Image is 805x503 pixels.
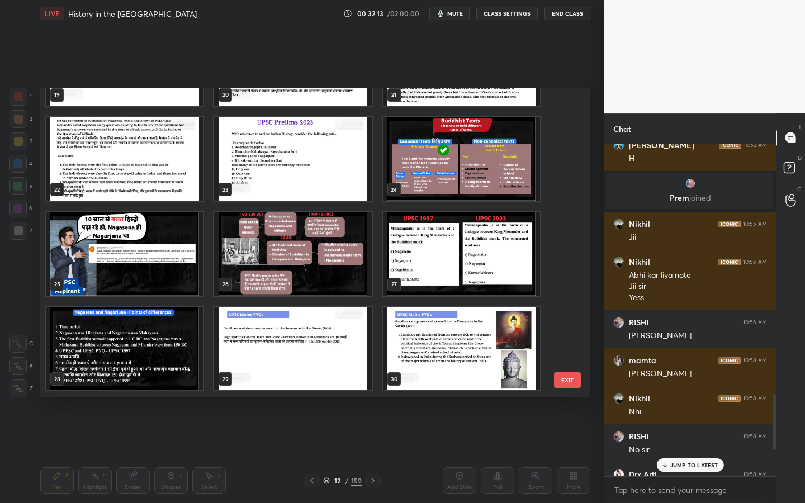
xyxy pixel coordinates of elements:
[718,357,741,364] img: iconic-dark.1390631f.png
[685,178,696,189] img: 9ebe83a24e6d45448e27432eed74252c.jpg
[10,110,32,128] div: 2
[604,144,776,477] div: grid
[613,393,624,404] img: 24659005346d49b29b0c36f1ec787315.jpg
[629,317,648,328] h6: RISHI
[10,132,32,150] div: 3
[629,292,767,303] div: Yess
[429,7,470,20] button: mute
[743,221,767,227] div: 10:55 AM
[613,431,624,442] img: eb2fc0fbd6014a3288944f7e59880267.jpg
[743,471,767,478] div: 10:58 AM
[46,117,203,201] img: 1759642541N2HR7R.pdf
[629,393,650,404] h6: Nikhil
[719,142,741,149] img: iconic-dark.1390631f.png
[798,154,802,162] p: D
[629,431,648,442] h6: RISHI
[544,7,590,20] button: End Class
[613,317,624,328] img: eb2fc0fbd6014a3288944f7e59880267.jpg
[9,155,32,173] div: 4
[214,117,371,201] img: 1759642541N2HR7R.pdf
[718,221,741,227] img: iconic-dark.1390631f.png
[718,395,741,402] img: iconic-dark.1390631f.png
[332,477,343,484] div: 12
[345,477,349,484] div: /
[718,259,741,265] img: iconic-dark.1390631f.png
[629,444,767,455] div: No sir
[629,140,694,150] h6: [PERSON_NAME]
[214,212,371,296] img: 1759642541N2HR7R.pdf
[743,395,767,402] div: 10:58 AM
[629,355,656,366] h6: mamta
[629,281,767,292] div: Jii sir
[9,177,32,195] div: 5
[351,476,362,486] div: 159
[613,140,624,151] img: c729385a6c984484a2c94ccf2fd626ad.jpg
[613,355,624,366] img: 0aeefa54cf094371beac7ca2d905bd2f.jpg
[604,114,640,144] p: Chat
[613,257,624,268] img: 24659005346d49b29b0c36f1ec787315.jpg
[629,406,767,417] div: Nhi
[214,307,371,391] img: 1759642541N2HR7R.pdf
[629,232,767,243] div: Jii
[10,222,32,240] div: 7
[613,469,624,480] img: d614115f5a78481a8050abee7e52b9db.jpg
[46,307,203,391] img: 1759642541N2HR7R.pdf
[554,372,581,388] button: EXIT
[743,357,767,364] div: 10:58 AM
[613,219,624,230] img: 24659005346d49b29b0c36f1ec787315.jpg
[629,330,767,341] div: [PERSON_NAME]
[797,185,802,193] p: G
[614,193,766,202] p: Prem
[689,192,711,203] span: joined
[40,7,64,20] div: LIVE
[743,319,767,326] div: 10:56 AM
[629,368,767,379] div: [PERSON_NAME]
[9,200,32,217] div: 6
[10,379,33,397] div: Z
[629,270,767,281] div: Abhi kar liya note
[10,88,32,106] div: 1
[629,153,767,164] div: H
[9,335,33,353] div: C
[744,142,767,149] div: 10:52 AM
[383,307,540,391] img: 1759642541N2HR7R.pdf
[629,257,650,267] h6: Nikhil
[68,8,197,19] h4: History in the [GEOGRAPHIC_DATA]
[46,212,203,296] img: 1759642541N2HR7R.pdf
[629,469,657,480] h6: Drx Arti
[476,7,538,20] button: CLASS SETTINGS
[798,122,802,131] p: T
[629,219,650,229] h6: Nikhil
[40,88,571,397] div: grid
[670,462,718,468] p: JUMP TO LATEST
[743,259,767,265] div: 10:56 AM
[383,212,540,296] img: 1759642541N2HR7R.pdf
[743,433,767,440] div: 10:58 AM
[383,117,540,201] img: 1759642541N2HR7R.pdf
[447,10,463,17] span: mute
[9,357,33,375] div: X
